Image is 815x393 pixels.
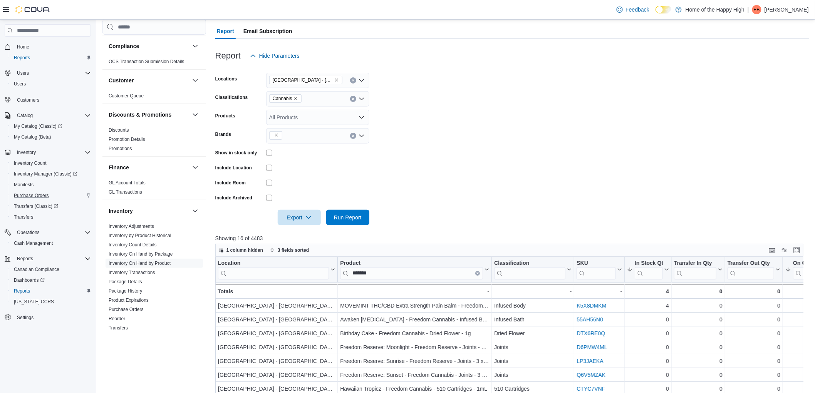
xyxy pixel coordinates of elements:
button: Users [2,68,94,79]
button: Transfer In Qty [674,260,723,279]
a: [US_STATE] CCRS [11,297,57,306]
span: Dashboards [14,277,45,283]
span: My Catalog (Classic) [14,123,62,129]
a: 55AH56N0 [577,316,603,323]
a: CTYC7VNF [577,386,605,392]
h3: Discounts & Promotions [109,111,171,119]
div: 0 [728,343,780,352]
div: Transfer In Qty [674,260,716,279]
span: Dark Mode [656,13,656,14]
div: Freedom Reserve: Sunrise - Freedom Reserve - Joints - 3 x 0.5g [340,356,489,366]
div: 0 [627,370,669,380]
span: Washington CCRS [11,297,91,306]
a: Manifests [11,180,37,189]
p: | [748,5,749,14]
div: 0 [674,343,723,352]
span: Home [17,44,29,50]
button: Finance [109,164,189,171]
button: Location [218,260,335,279]
span: Inventory by Product Historical [109,232,171,239]
button: Inventory [2,147,94,158]
a: My Catalog (Classic) [11,122,65,131]
span: Transfers [14,214,33,220]
button: In Stock Qty [627,260,669,279]
div: Dried Flower [494,329,572,338]
div: Joints [494,356,572,366]
div: SKU [577,260,616,267]
span: Cash Management [14,240,53,246]
button: Clear input [350,133,356,139]
span: My Catalog (Classic) [11,122,91,131]
a: Package Details [109,279,142,284]
span: Settings [14,313,91,322]
button: Inventory Count [8,158,94,169]
button: Canadian Compliance [8,264,94,275]
span: 3 fields sorted [278,247,309,253]
span: Users [17,70,29,76]
div: 0 [674,356,723,366]
div: - [494,287,572,296]
button: Display options [780,246,789,255]
div: Location [218,260,329,279]
span: Users [11,79,91,89]
div: Infused Bath [494,315,572,324]
button: Classification [494,260,572,279]
button: Compliance [109,42,189,50]
span: Product Expirations [109,297,149,303]
button: Catalog [14,111,36,120]
div: Customer [102,91,206,104]
a: Feedback [614,2,652,17]
a: Purchase Orders [109,307,144,312]
div: Emma Buhr [752,5,761,14]
div: 0 [674,301,723,310]
button: 1 column hidden [216,246,266,255]
a: Product Expirations [109,298,149,303]
span: My Catalog (Beta) [11,132,91,142]
div: Finance [102,178,206,200]
button: Open list of options [359,114,365,120]
button: Discounts & Promotions [109,111,189,119]
button: Inventory [14,148,39,157]
label: Classifications [215,94,248,100]
button: Hide Parameters [247,48,303,64]
span: Promotion Details [109,136,145,142]
label: Locations [215,76,237,82]
button: Remove Cannabis from selection in this group [293,96,298,101]
h3: Report [215,51,241,60]
a: Settings [14,313,37,322]
div: [GEOGRAPHIC_DATA] - [GEOGRAPHIC_DATA] - Fire & Flower [218,343,335,352]
div: SKU URL [577,260,616,279]
span: Reports [11,286,91,296]
div: Classification [494,260,565,267]
a: Inventory On Hand by Package [109,251,173,257]
a: Reorder [109,316,125,321]
a: Canadian Compliance [11,265,62,274]
span: Promotions [109,145,132,152]
div: Classification [494,260,565,279]
button: Open list of options [359,77,365,84]
a: Discounts [109,127,129,133]
a: Customer Queue [109,93,144,99]
div: Product [340,260,483,267]
div: Freedom Reserve: Moonlight - Freedom Reserve - Joints - 5 x 0.35g [340,343,489,352]
a: Inventory On Hand by Product [109,261,171,266]
span: Dashboards [11,276,91,285]
button: Discounts & Promotions [191,110,200,119]
span: Transfers (Classic) [14,203,58,209]
button: Export [278,210,321,225]
div: 0 [728,315,780,324]
div: MOVEMINT THC/CBD Extra Strength Pain Balm - Freedom Cannabis - Infused Body - 1 x 60g [340,301,489,310]
img: Cova [15,6,50,13]
a: Inventory Count Details [109,242,157,248]
a: My Catalog (Beta) [11,132,54,142]
span: Reports [14,288,30,294]
span: [GEOGRAPHIC_DATA] - [GEOGRAPHIC_DATA] - Fire & Flower [273,76,333,84]
span: Report [217,23,234,39]
button: Reports [2,253,94,264]
span: Inventory Manager (Classic) [11,169,91,179]
span: My Catalog (Beta) [14,134,51,140]
span: Export [282,210,316,225]
div: [GEOGRAPHIC_DATA] - [GEOGRAPHIC_DATA] - Fire & Flower [218,356,335,366]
